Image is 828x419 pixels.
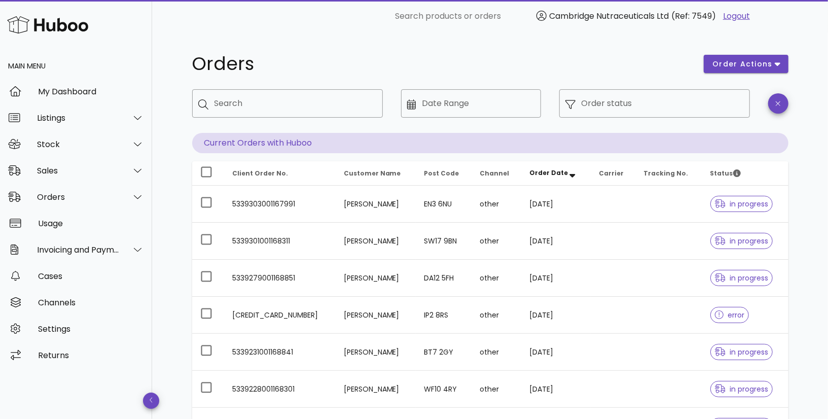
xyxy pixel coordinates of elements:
div: Returns [38,351,144,360]
td: IP2 8RS [416,297,472,334]
td: [PERSON_NAME] [336,297,416,334]
span: Status [710,169,741,178]
div: Channels [38,298,144,307]
td: [PERSON_NAME] [336,223,416,260]
div: Usage [38,219,144,228]
span: error [715,311,745,319]
div: Listings [37,113,120,123]
a: Logout [723,10,750,22]
span: Tracking No. [644,169,689,178]
span: in progress [715,386,769,393]
td: [PERSON_NAME] [336,334,416,371]
div: Orders [37,192,120,202]
span: in progress [715,348,769,356]
td: DA12 5FH [416,260,472,297]
td: [DATE] [521,186,591,223]
span: Order Date [529,168,568,177]
div: Settings [38,324,144,334]
h1: Orders [192,55,692,73]
th: Channel [472,161,521,186]
th: Client Order No. [225,161,336,186]
div: Cases [38,271,144,281]
th: Status [702,161,788,186]
th: Customer Name [336,161,416,186]
th: Carrier [591,161,635,186]
p: Current Orders with Huboo [192,133,788,153]
th: Order Date: Sorted descending. Activate to remove sorting. [521,161,591,186]
td: [DATE] [521,371,591,408]
td: 5339228001168301 [225,371,336,408]
td: [PERSON_NAME] [336,186,416,223]
div: My Dashboard [38,87,144,96]
td: [DATE] [521,260,591,297]
th: Tracking No. [636,161,702,186]
span: Cambridge Nutraceuticals Ltd [549,10,669,22]
div: Invoicing and Payments [37,245,120,255]
td: [PERSON_NAME] [336,260,416,297]
th: Post Code [416,161,472,186]
td: 5339301001168311 [225,223,336,260]
td: other [472,371,521,408]
td: [DATE] [521,223,591,260]
td: SW17 9BN [416,223,472,260]
button: order actions [704,55,788,73]
span: order actions [712,59,773,69]
td: other [472,223,521,260]
td: 5339303001167991 [225,186,336,223]
div: Stock [37,139,120,149]
td: EN3 6NU [416,186,472,223]
span: (Ref: 7549) [671,10,716,22]
span: in progress [715,200,769,207]
div: Sales [37,166,120,176]
td: [CREDIT_CARD_NUMBER] [225,297,336,334]
td: other [472,186,521,223]
span: Customer Name [344,169,401,178]
td: [DATE] [521,297,591,334]
span: Post Code [424,169,459,178]
td: 5339279001168851 [225,260,336,297]
span: in progress [715,237,769,245]
td: other [472,297,521,334]
td: other [472,334,521,371]
span: Carrier [599,169,624,178]
img: Huboo Logo [7,14,88,36]
span: Client Order No. [233,169,289,178]
td: [DATE] [521,334,591,371]
span: in progress [715,274,769,282]
span: Channel [480,169,509,178]
td: [PERSON_NAME] [336,371,416,408]
td: WF10 4RY [416,371,472,408]
td: 5339231001168841 [225,334,336,371]
td: BT7 2GY [416,334,472,371]
td: other [472,260,521,297]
